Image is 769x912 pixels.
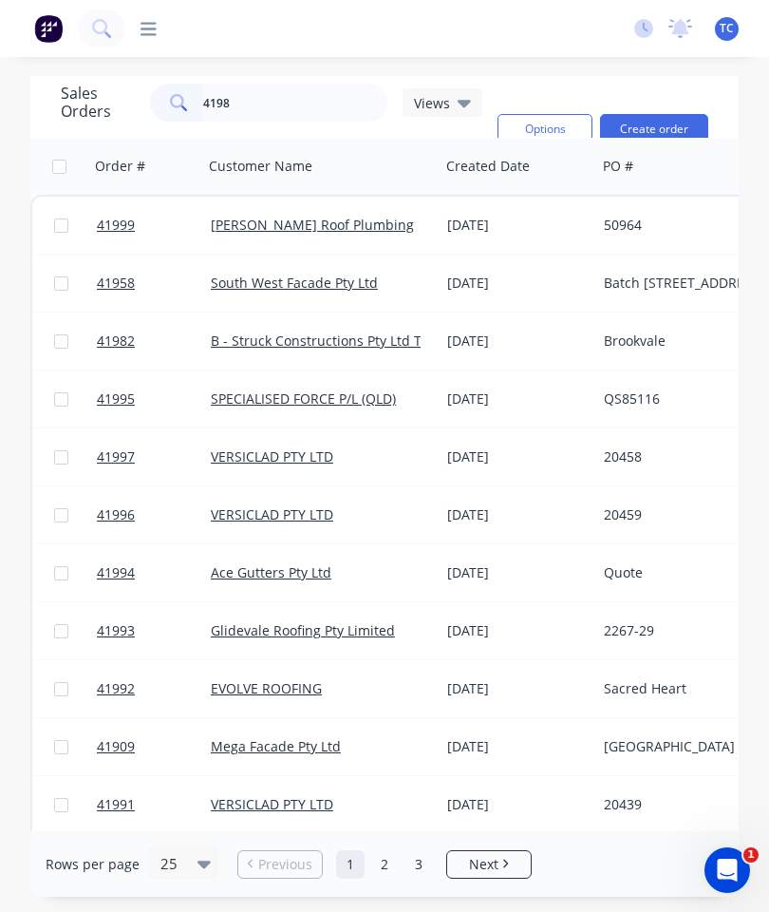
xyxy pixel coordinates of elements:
[97,428,211,485] a: 41997
[95,157,145,176] div: Order #
[211,332,464,350] a: B - Struck Constructions Pty Ltd T/A BRC
[97,679,135,698] span: 41992
[97,389,135,408] span: 41995
[97,737,135,756] span: 41909
[97,255,211,312] a: 41958
[34,14,63,43] img: Factory
[258,855,312,874] span: Previous
[211,563,331,581] a: Ace Gutters Pty Ltd
[97,795,135,814] span: 41991
[211,505,333,523] a: VERSICLAD PTY LTD
[230,850,539,879] ul: Pagination
[97,486,211,543] a: 41996
[211,737,341,755] a: Mega Facade Pty Ltd
[447,679,589,698] div: [DATE]
[97,660,211,717] a: 41992
[469,855,498,874] span: Next
[97,216,135,235] span: 41999
[603,157,633,176] div: PO #
[447,216,589,235] div: [DATE]
[46,855,140,874] span: Rows per page
[97,505,135,524] span: 41996
[404,850,433,879] a: Page 3
[209,157,312,176] div: Customer Name
[447,621,589,640] div: [DATE]
[211,621,395,639] a: Glidevale Roofing Pty Limited
[211,389,396,408] a: SPECIALISED FORCE P/L (QLD)
[238,855,322,874] a: Previous page
[97,563,135,582] span: 41994
[447,563,589,582] div: [DATE]
[704,847,750,893] iframe: Intercom live chat
[447,447,589,466] div: [DATE]
[447,274,589,293] div: [DATE]
[447,505,589,524] div: [DATE]
[447,737,589,756] div: [DATE]
[600,114,708,144] button: Create order
[414,93,450,113] span: Views
[97,274,135,293] span: 41958
[447,389,589,408] div: [DATE]
[211,274,378,292] a: South West Facade Pty Ltd
[447,855,531,874] a: Next page
[211,795,333,813] a: VERSICLAD PTY LTD
[211,447,333,465] a: VERSICLAD PTY LTD
[97,197,211,254] a: 41999
[97,370,211,427] a: 41995
[97,621,135,640] span: 41993
[97,544,211,601] a: 41994
[720,20,734,37] span: TC
[370,850,399,879] a: Page 2
[336,850,365,879] a: Page 1 is your current page
[447,795,589,814] div: [DATE]
[97,776,211,833] a: 41991
[743,847,759,863] span: 1
[97,602,211,659] a: 41993
[211,216,414,234] a: [PERSON_NAME] Roof Plumbing
[446,157,530,176] div: Created Date
[61,85,135,121] h1: Sales Orders
[203,84,388,122] input: Search...
[97,718,211,775] a: 41909
[97,447,135,466] span: 41997
[211,679,322,697] a: EVOLVE ROOFING
[447,332,589,351] div: [DATE]
[497,114,592,144] button: Options
[97,332,135,351] span: 41982
[97,313,211,370] a: 41982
